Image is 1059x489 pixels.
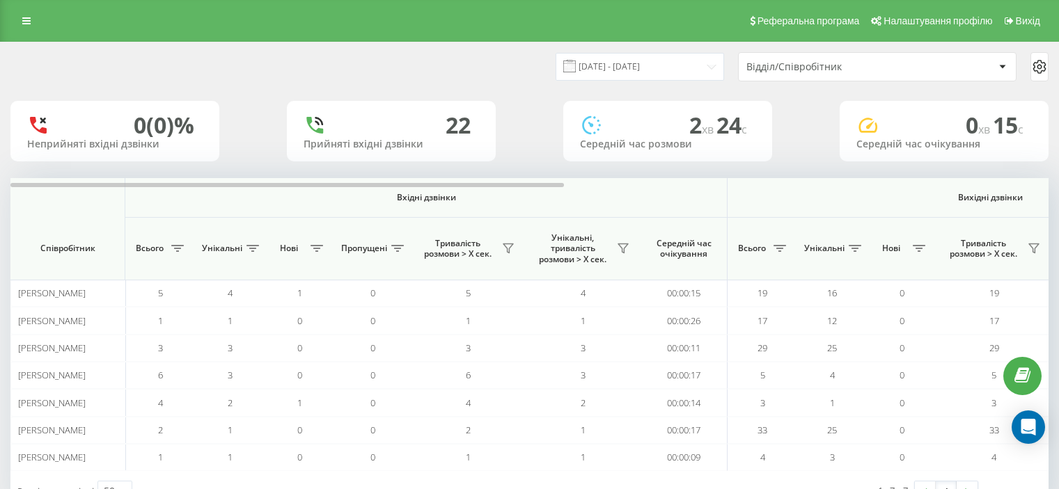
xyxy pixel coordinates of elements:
span: Налаштування профілю [884,15,992,26]
span: 4 [228,287,233,299]
span: 1 [466,451,471,463]
span: 5 [466,287,471,299]
span: 1 [581,451,586,463]
span: 5 [760,369,765,381]
span: Нові [272,243,306,254]
span: 5 [158,287,163,299]
span: 5 [991,369,996,381]
td: 00:00:14 [641,389,728,416]
div: Середній час очікування [856,138,1032,150]
span: 4 [991,451,996,463]
span: 3 [760,396,765,409]
span: Всього [735,243,769,254]
td: 00:00:17 [641,417,728,444]
span: 1 [830,396,835,409]
span: 3 [581,369,586,381]
span: 0 [297,314,302,327]
span: 33 [989,424,999,436]
span: 0 [370,424,375,436]
span: 4 [581,287,586,299]
span: 1 [581,424,586,436]
span: 25 [827,424,837,436]
span: 3 [581,342,586,354]
span: 1 [158,314,163,327]
span: 0 [900,451,904,463]
span: 1 [158,451,163,463]
span: 1 [297,396,302,409]
span: 2 [689,110,716,140]
span: [PERSON_NAME] [18,287,86,299]
span: 3 [158,342,163,354]
span: 29 [758,342,767,354]
span: хв [702,122,716,137]
span: 4 [760,451,765,463]
td: 00:00:11 [641,335,728,362]
span: 16 [827,287,837,299]
span: Тривалість розмови > Х сек. [943,238,1023,259]
span: 0 [297,451,302,463]
span: 0 [297,424,302,436]
span: Вихід [1016,15,1040,26]
td: 00:00:15 [641,280,728,307]
span: 0 [900,396,904,409]
span: 2 [158,424,163,436]
span: 0 [900,342,904,354]
span: Всього [132,243,167,254]
span: 2 [466,424,471,436]
span: 1 [228,451,233,463]
span: 0 [966,110,993,140]
span: 3 [466,342,471,354]
div: Неприйняті вхідні дзвінки [27,138,203,150]
span: 17 [758,314,767,327]
span: [PERSON_NAME] [18,396,86,409]
span: 24 [716,110,747,140]
span: 1 [297,287,302,299]
span: 0 [900,314,904,327]
span: 0 [370,451,375,463]
span: Нові [874,243,909,254]
span: 0 [370,396,375,409]
span: 3 [228,342,233,354]
span: 1 [466,314,471,327]
span: [PERSON_NAME] [18,369,86,381]
span: 0 [900,369,904,381]
span: 0 [370,342,375,354]
span: 3 [228,369,233,381]
span: Середній час очікування [651,238,716,259]
td: 00:00:17 [641,362,728,389]
span: 19 [989,287,999,299]
span: 3 [991,396,996,409]
span: 0 [297,342,302,354]
span: 4 [158,396,163,409]
span: 0 [900,287,904,299]
span: 0 [370,314,375,327]
span: хв [978,122,993,137]
span: c [1018,122,1023,137]
span: 17 [989,314,999,327]
span: Унікальні [804,243,845,254]
span: [PERSON_NAME] [18,451,86,463]
span: 1 [581,314,586,327]
span: 15 [993,110,1023,140]
span: 4 [466,396,471,409]
span: [PERSON_NAME] [18,314,86,327]
span: 4 [830,369,835,381]
span: 0 [297,369,302,381]
span: 19 [758,287,767,299]
div: 0 (0)% [134,112,194,138]
span: Тривалість розмови > Х сек. [418,238,498,259]
span: 33 [758,424,767,436]
span: Унікальні, тривалість розмови > Х сек. [533,232,613,265]
span: 1 [228,424,233,436]
span: Пропущені [341,243,387,254]
span: 29 [989,342,999,354]
td: 00:00:26 [641,307,728,334]
span: 6 [466,369,471,381]
div: Прийняті вхідні дзвінки [304,138,479,150]
span: 6 [158,369,163,381]
span: 2 [581,396,586,409]
span: 2 [228,396,233,409]
span: 3 [830,451,835,463]
span: 0 [370,369,375,381]
td: 00:00:09 [641,444,728,471]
